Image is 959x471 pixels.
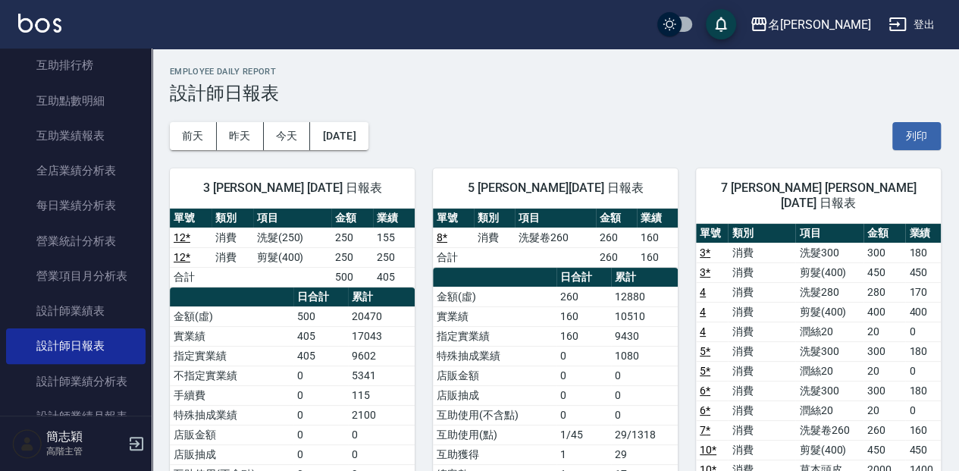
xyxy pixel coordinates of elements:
[905,341,941,361] td: 180
[293,405,348,425] td: 0
[863,440,906,460] td: 450
[728,243,795,262] td: 消費
[882,11,941,39] button: 登出
[170,267,212,287] td: 合計
[6,399,146,434] a: 設計師業績月報表
[905,243,941,262] td: 180
[6,364,146,399] a: 設計師業績分析表
[795,243,863,262] td: 洗髮300
[293,425,348,444] td: 0
[728,322,795,341] td: 消費
[596,228,637,247] td: 260
[905,322,941,341] td: 0
[348,287,415,307] th: 累計
[433,444,556,464] td: 互助獲得
[6,259,146,294] a: 營業項目月分析表
[46,429,124,444] h5: 簡志穎
[611,366,678,385] td: 0
[611,425,678,444] td: 29/1318
[515,228,597,247] td: 洗髮卷260
[714,181,923,211] span: 7 [PERSON_NAME] [PERSON_NAME][DATE] 日報表
[293,444,348,464] td: 0
[863,420,906,440] td: 260
[18,14,61,33] img: Logo
[795,381,863,400] td: 洗髮300
[373,228,415,247] td: 155
[293,385,348,405] td: 0
[611,287,678,306] td: 12880
[6,83,146,118] a: 互助點數明細
[433,366,556,385] td: 店販金額
[637,209,678,228] th: 業績
[6,294,146,328] a: 設計師業績表
[433,209,678,268] table: a dense table
[212,247,253,267] td: 消費
[6,188,146,223] a: 每日業績分析表
[433,209,474,228] th: 單號
[253,228,332,247] td: 洗髮(250)
[556,385,611,405] td: 0
[373,247,415,267] td: 250
[331,267,373,287] td: 500
[905,440,941,460] td: 450
[348,385,415,405] td: 115
[768,15,870,34] div: 名[PERSON_NAME]
[795,341,863,361] td: 洗髮300
[46,444,124,458] p: 高階主管
[474,209,515,228] th: 類別
[293,287,348,307] th: 日合計
[170,405,293,425] td: 特殊抽成業績
[795,440,863,460] td: 剪髮(400)
[348,405,415,425] td: 2100
[170,444,293,464] td: 店販抽成
[6,328,146,363] a: 設計師日報表
[863,322,906,341] td: 20
[170,385,293,405] td: 手續費
[700,306,706,318] a: 4
[728,302,795,322] td: 消費
[6,153,146,188] a: 全店業績分析表
[611,326,678,346] td: 9430
[728,262,795,282] td: 消費
[253,247,332,267] td: 剪髮(400)
[863,302,906,322] td: 400
[905,282,941,302] td: 170
[6,48,146,83] a: 互助排行榜
[700,286,706,298] a: 4
[170,425,293,444] td: 店販金額
[348,366,415,385] td: 5341
[170,326,293,346] td: 實業績
[170,209,212,228] th: 單號
[310,122,368,150] button: [DATE]
[611,444,678,464] td: 29
[728,282,795,302] td: 消費
[348,425,415,444] td: 0
[905,224,941,243] th: 業績
[744,9,876,40] button: 名[PERSON_NAME]
[728,440,795,460] td: 消費
[596,247,637,267] td: 260
[795,322,863,341] td: 潤絲20
[556,425,611,444] td: 1/45
[637,228,678,247] td: 160
[795,420,863,440] td: 洗髮卷260
[188,181,396,196] span: 3 [PERSON_NAME] [DATE] 日報表
[556,287,611,306] td: 260
[170,83,941,104] h3: 設計師日報表
[905,361,941,381] td: 0
[373,267,415,287] td: 405
[348,306,415,326] td: 20470
[556,405,611,425] td: 0
[293,366,348,385] td: 0
[170,67,941,77] h2: Employee Daily Report
[611,268,678,287] th: 累計
[348,444,415,464] td: 0
[863,381,906,400] td: 300
[795,302,863,322] td: 剪髮(400)
[905,381,941,400] td: 180
[556,366,611,385] td: 0
[212,228,253,247] td: 消費
[863,361,906,381] td: 20
[253,209,332,228] th: 項目
[728,224,795,243] th: 類別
